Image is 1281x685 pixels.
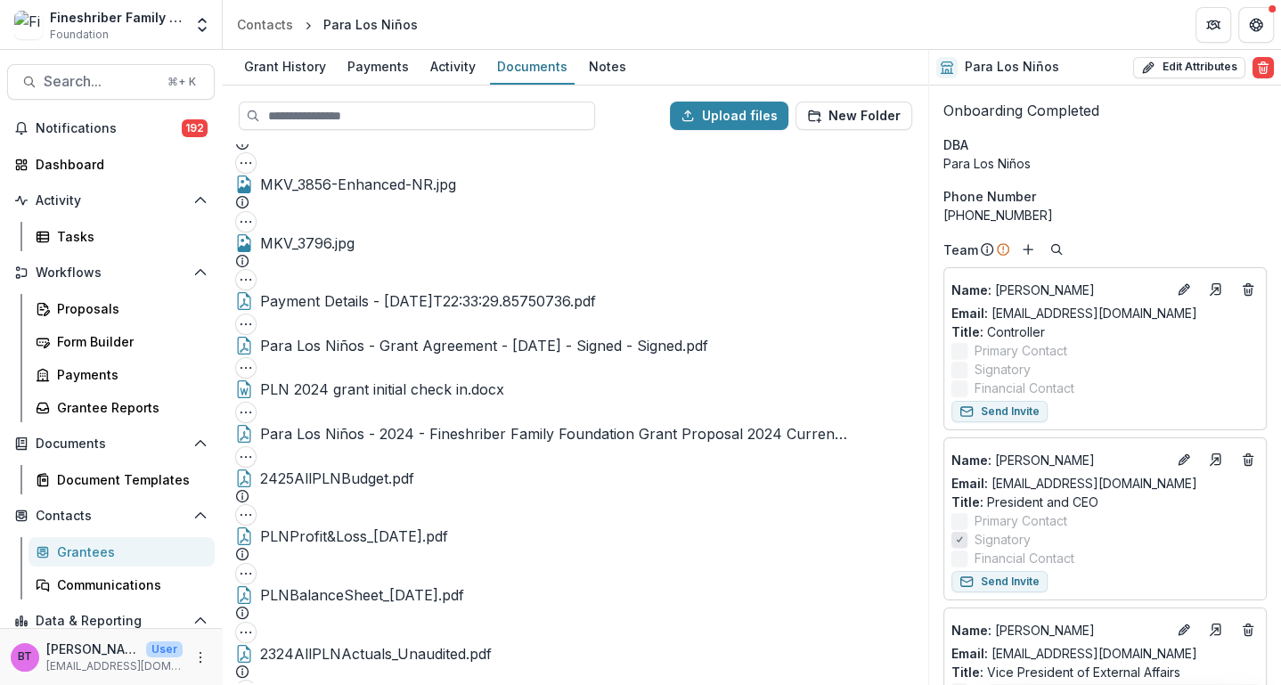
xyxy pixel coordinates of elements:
span: Workflows [36,265,186,281]
button: Payment Details - 2024-12-11T22:33:29.85750736.pdf Options [235,314,257,335]
div: ⌘ + K [164,72,200,92]
div: Form Builder [57,332,200,351]
a: Form Builder [29,327,215,356]
span: Signatory [975,360,1031,379]
a: Grantee Reports [29,393,215,422]
a: Go to contact [1202,275,1230,304]
a: Name: [PERSON_NAME] [951,451,1166,469]
div: Para Los Niños - Grant Agreement - [DATE] - Signed - Signed.pdfPara Los Niños - Grant Agreement -... [235,335,916,379]
a: Name: [PERSON_NAME] [951,281,1166,299]
div: Grantees [57,542,200,561]
button: Partners [1195,7,1231,43]
div: Documents [490,53,575,79]
button: Search [1046,239,1067,260]
div: [PHONE_NUMBER] [943,206,1267,224]
span: Name : [951,453,991,468]
h2: Para Los Niños [965,60,1059,75]
div: PLN 2024 grant initial check in.docxPLN 2024 grant initial check in.docx Options [235,379,916,423]
div: Payments [57,365,200,384]
div: Dashboard [36,155,200,174]
button: Search... [7,64,215,100]
div: Contacts [237,15,293,34]
p: Vice President of External Affairs [951,663,1259,681]
div: 2425AllPLNBudget.pdf2425AllPLNBudget.pdf Options [235,468,916,526]
button: Deletes [1237,619,1259,640]
span: Notifications [36,121,182,136]
button: Send Invite [951,571,1048,592]
button: Open entity switcher [190,7,215,43]
div: MKV_3856-Enhanced-NR.jpgMKV_3856-Enhanced-NR.jpg Options [235,174,916,232]
div: Grantee Reports [57,398,200,417]
span: Onboarding Completed [943,102,1099,119]
span: Search... [44,73,157,90]
a: Communications [29,570,215,599]
div: MKV_3796.jpg [260,232,355,254]
div: PLNProfit&Loss_[DATE].pdf [260,526,448,547]
button: Open Documents [7,429,215,458]
span: Title : [951,494,983,510]
button: Open Workflows [7,258,215,287]
button: Notifications192 [7,114,215,143]
span: Financial Contact [975,549,1074,567]
div: MKV_3856-Enhanced-NR.jpg [260,174,456,195]
div: Payment Details - [DATE]T22:33:29.85750736.pdfPayment Details - 2024-12-11T22:33:29.85750736.pdf ... [235,290,916,335]
a: Go to contact [1202,616,1230,644]
a: Contacts [230,12,300,37]
span: Data & Reporting [36,614,186,629]
img: Fineshriber Family Foundation [14,11,43,39]
p: [PERSON_NAME] [951,621,1166,640]
a: Document Templates [29,465,215,494]
a: Go to contact [1202,445,1230,474]
p: [EMAIL_ADDRESS][DOMAIN_NAME] [46,658,183,674]
div: Grant History [237,53,333,79]
button: PLN 2024 grant initial check in.docx Options [235,402,257,423]
p: Controller [951,322,1259,341]
p: User [146,641,183,657]
button: MKV_3796.jpg Options [235,269,257,290]
a: Payments [340,50,416,85]
span: Foundation [50,27,109,43]
button: New Folder [796,102,912,130]
p: Team [943,241,978,259]
div: PLNBalanceSheet_[DATE].pdfPLNBalanceSheet_08.31.24.pdf Options [235,584,916,643]
button: Edit Attributes [1133,57,1245,78]
button: Deletes [1237,279,1259,300]
button: MKV_3851.jpg Options [235,152,257,174]
div: MKV_3796.jpgMKV_3796.jpg Options [235,232,916,291]
p: [PERSON_NAME] [951,451,1166,469]
div: Beth Tigay [18,651,32,663]
a: Payments [29,360,215,389]
div: Tasks [57,227,200,246]
a: Email: [EMAIL_ADDRESS][DOMAIN_NAME] [951,474,1197,493]
a: Dashboard [7,150,215,179]
button: Deletes [1237,449,1259,470]
button: Get Help [1238,7,1274,43]
div: 2324AllPLNActuals_Unaudited.pdf [260,643,492,665]
span: Name : [951,282,991,298]
button: Edit [1173,619,1195,640]
div: Para Los Niños - 2024 - Fineshriber Family Foundation Grant Proposal 2024 Current Partner - Prog... [260,423,848,444]
a: Email: [EMAIL_ADDRESS][DOMAIN_NAME] [951,644,1197,663]
a: Notes [582,50,633,85]
span: Name : [951,623,991,638]
nav: breadcrumb [230,12,425,37]
div: Payments [340,53,416,79]
button: Open Contacts [7,502,215,530]
div: Notes [582,53,633,79]
a: Documents [490,50,575,85]
span: Title : [951,324,983,339]
div: Para Los Niños - 2024 - Fineshriber Family Foundation Grant Proposal 2024 Current Partner - Prog... [235,423,916,468]
button: PLNBalanceSheet_08.31.24.pdf Options [235,622,257,643]
div: MKV_3851.jpgMKV_3851.jpg Options [235,115,916,174]
span: Financial Contact [975,379,1074,397]
button: Add [1017,239,1039,260]
button: Upload files [670,102,788,130]
div: PLNBalanceSheet_[DATE].pdf [260,584,464,606]
div: Document Templates [57,470,200,489]
div: Fineshriber Family Foundation [50,8,183,27]
button: PLNProfit&Loss_08.31.24.pdf Options [235,563,257,584]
